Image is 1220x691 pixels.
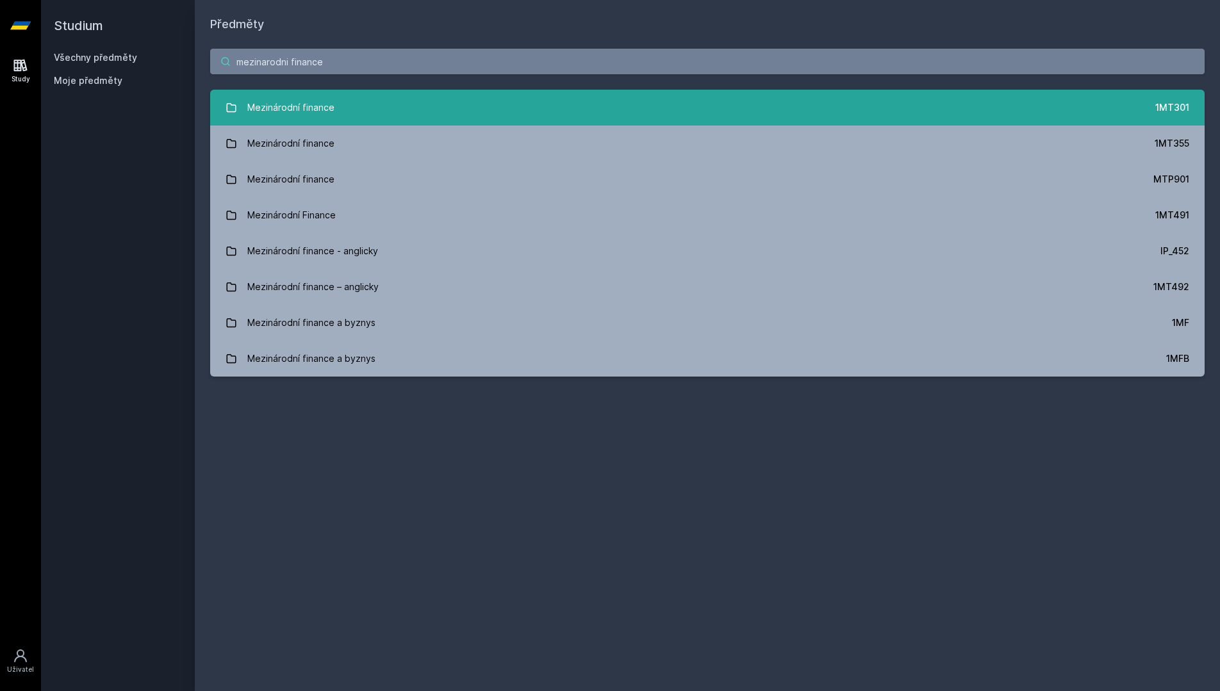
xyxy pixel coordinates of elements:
div: Mezinárodní finance - anglicky [247,238,378,264]
div: Uživatel [7,665,34,674]
a: Uživatel [3,642,38,681]
a: Study [3,51,38,90]
a: Mezinárodní finance - anglicky IP_452 [210,233,1205,269]
div: Mezinárodní finance a byznys [247,346,375,371]
a: Mezinárodní finance a byznys 1MF [210,305,1205,341]
a: Mezinárodní finance 1MT301 [210,90,1205,126]
div: 1MT491 [1155,209,1189,222]
a: Mezinárodní finance a byznys 1MFB [210,341,1205,377]
a: Všechny předměty [54,52,137,63]
a: Mezinárodní finance MTP901 [210,161,1205,197]
a: Mezinárodní finance 1MT355 [210,126,1205,161]
div: 1MT355 [1155,137,1189,150]
div: Mezinárodní finance [247,167,334,192]
h1: Předměty [210,15,1205,33]
div: Mezinárodní finance [247,131,334,156]
div: Mezinárodní finance [247,95,334,120]
div: 1MF [1172,316,1189,329]
span: Moje předměty [54,74,122,87]
div: 1MT301 [1155,101,1189,114]
div: MTP901 [1153,173,1189,186]
a: Mezinárodní Finance 1MT491 [210,197,1205,233]
div: Study [12,74,30,84]
div: Mezinárodní Finance [247,202,336,228]
a: Mezinárodní finance – anglicky 1MT492 [210,269,1205,305]
input: Název nebo ident předmětu… [210,49,1205,74]
div: IP_452 [1160,245,1189,257]
div: Mezinárodní finance a byznys [247,310,375,336]
div: Mezinárodní finance – anglicky [247,274,379,300]
div: 1MT492 [1153,280,1189,293]
div: 1MFB [1166,352,1189,365]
